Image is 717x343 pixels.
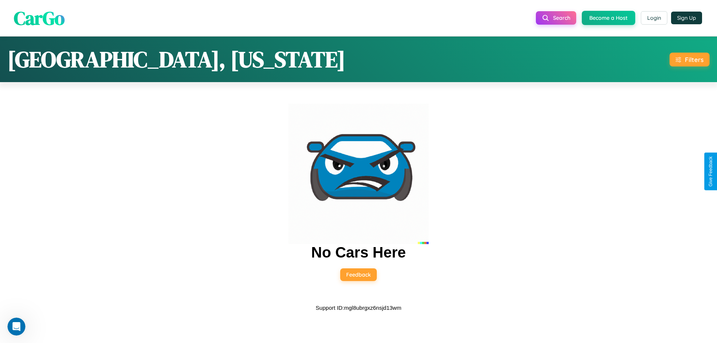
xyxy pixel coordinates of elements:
iframe: Intercom live chat [7,318,25,336]
button: Login [641,11,667,25]
div: Filters [685,56,704,63]
button: Become a Host [582,11,635,25]
h2: No Cars Here [311,244,406,261]
p: Support ID: mgl8ubrgxz6nsjd13wm [316,303,401,313]
button: Sign Up [671,12,702,24]
img: car [288,104,429,244]
span: Search [553,15,570,21]
button: Feedback [340,268,377,281]
span: CarGo [14,5,65,31]
div: Give Feedback [708,156,713,187]
button: Search [536,11,576,25]
h1: [GEOGRAPHIC_DATA], [US_STATE] [7,44,345,75]
button: Filters [670,53,710,66]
